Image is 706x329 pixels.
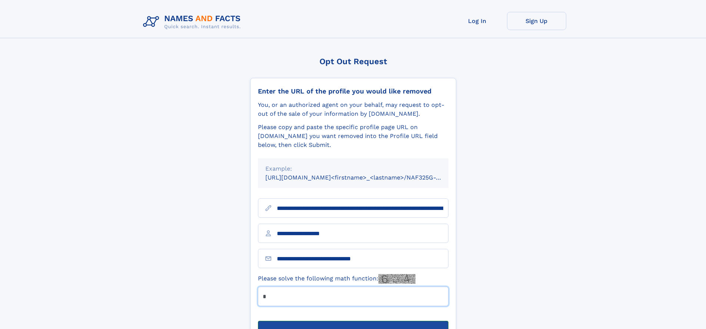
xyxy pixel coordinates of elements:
[258,274,415,284] label: Please solve the following math function:
[265,164,441,173] div: Example:
[265,174,463,181] small: [URL][DOMAIN_NAME]<firstname>_<lastname>/NAF325G-xxxxxxxx
[258,123,448,149] div: Please copy and paste the specific profile page URL on [DOMAIN_NAME] you want removed into the Pr...
[258,87,448,95] div: Enter the URL of the profile you would like removed
[140,12,247,32] img: Logo Names and Facts
[258,101,448,118] div: You, or an authorized agent on your behalf, may request to opt-out of the sale of your informatio...
[448,12,507,30] a: Log In
[507,12,566,30] a: Sign Up
[250,57,456,66] div: Opt Out Request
